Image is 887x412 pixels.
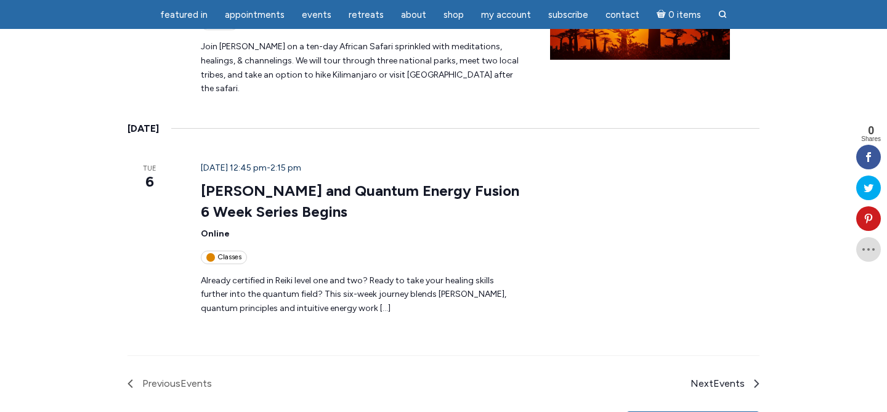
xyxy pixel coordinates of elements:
a: Contact [598,3,647,27]
span: Shop [443,9,464,20]
a: Subscribe [541,3,596,27]
a: Cart0 items [649,2,708,27]
a: Shop [436,3,471,27]
span: Shares [861,136,881,142]
span: Contact [606,9,639,20]
span: Next [691,376,745,392]
a: Appointments [217,3,292,27]
span: Previous [142,376,212,392]
a: My Account [474,3,538,27]
a: featured in [153,3,215,27]
i: Cart [657,9,668,20]
span: 0 [861,125,881,136]
a: About [394,3,434,27]
span: Online [201,228,230,239]
p: Already certified in Reiki level one and two? Ready to take your healing skills further into the ... [201,274,520,316]
p: Join [PERSON_NAME] on a ten-day African Safari sprinkled with meditations, healings, & channeling... [201,40,520,96]
span: About [401,9,426,20]
time: [DATE] [128,121,159,137]
a: Next Events [691,376,759,392]
span: Retreats [349,9,384,20]
span: Subscribe [548,9,588,20]
span: Events [302,9,331,20]
span: 2:15 pm [270,163,301,173]
a: Previous Events [128,376,212,392]
span: 0 items [668,10,701,20]
div: Classes [201,251,247,264]
span: [DATE] 12:45 pm [201,163,267,173]
span: featured in [160,9,208,20]
a: Events [294,3,339,27]
span: My Account [481,9,531,20]
span: 6 [128,171,171,192]
span: Appointments [225,9,285,20]
time: - [201,163,301,173]
a: Retreats [341,3,391,27]
span: Tue [128,164,171,174]
span: Events [713,378,745,389]
a: [PERSON_NAME] and Quantum Energy Fusion 6 Week Series Begins [201,182,519,221]
span: Events [180,378,212,389]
